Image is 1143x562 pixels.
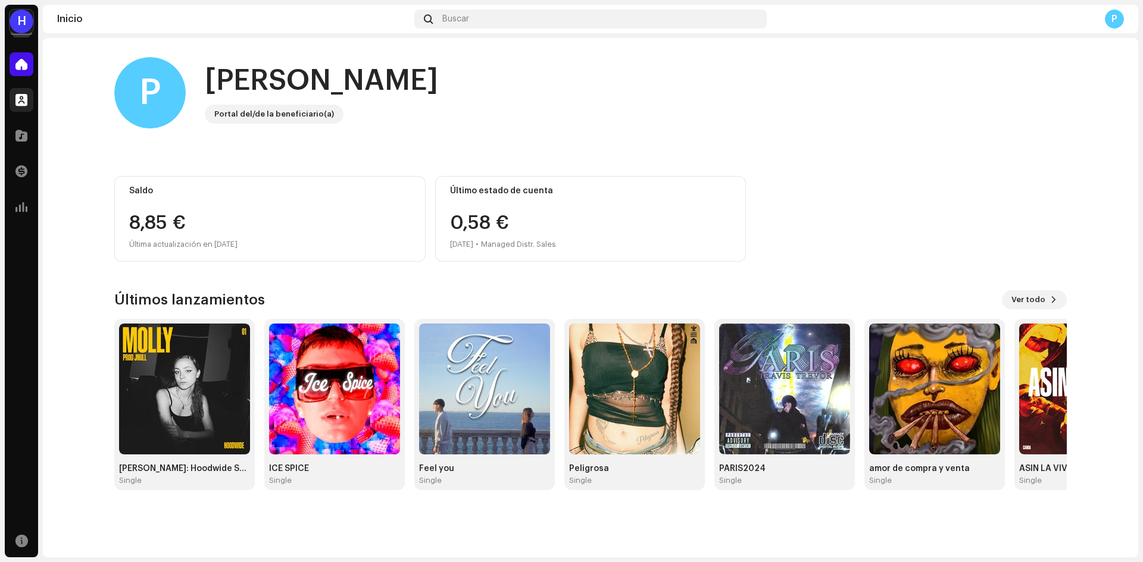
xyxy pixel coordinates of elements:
div: Single [569,476,592,485]
button: Ver todo [1002,290,1067,309]
div: H [10,10,33,33]
div: Inicio [57,14,410,24]
img: 0866319f-7094-45d5-8922-478258c17761 [119,324,250,454]
h3: Últimos lanzamientos [114,290,265,309]
div: P [114,57,186,128]
div: P [1105,10,1124,29]
div: Single [719,476,742,485]
div: [PERSON_NAME]: Hoodwide Sessions [Vol.01] [119,464,250,473]
img: 33f1efb8-8f39-4bea-b874-96fd7a87e182 [569,324,700,454]
div: Managed Distr. Sales [481,237,556,252]
div: Peligrosa [569,464,700,473]
img: 96226b65-86e4-46ea-b58e-c4606f41bfbb [269,324,400,454]
div: • [476,237,479,252]
img: 8dba146a-99d1-4bc9-8d50-ae257e5d7ea4 [869,324,1000,454]
div: PARÍS2024 [719,464,850,473]
span: Ver todo [1011,288,1045,312]
img: 1498f97e-bc40-4b1c-ac9f-eb0bd5dc1fa7 [719,324,850,454]
div: [DATE] [450,237,473,252]
div: Single [869,476,892,485]
re-o-card-value: Último estado de cuenta [435,176,747,262]
div: ICE SPICE [269,464,400,473]
div: Single [1019,476,1042,485]
span: Buscar [442,14,469,24]
div: Último estado de cuenta [450,186,732,196]
div: Single [119,476,142,485]
div: Feel you [419,464,550,473]
re-o-card-value: Saldo [114,176,426,262]
div: Single [419,476,442,485]
div: Última actualización en [DATE] [129,237,411,252]
div: Saldo [129,186,411,196]
div: amor de compra y venta [869,464,1000,473]
div: [PERSON_NAME] [205,62,438,100]
img: 1b1f568d-2ed9-4df4-a6c2-fc9a57277581 [419,324,550,454]
div: Portal del/de la beneficiario(a) [214,107,334,121]
div: Single [269,476,292,485]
